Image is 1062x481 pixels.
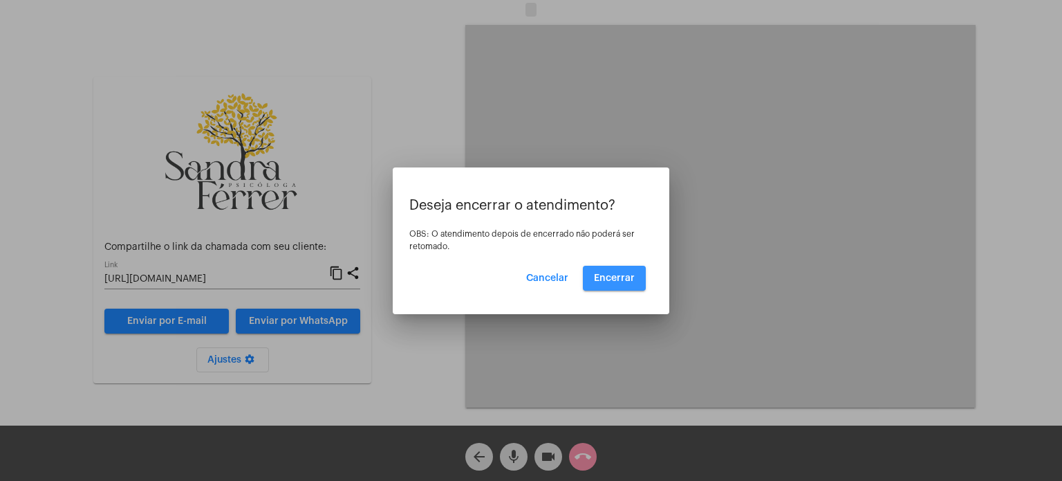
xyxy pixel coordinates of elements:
[594,273,635,283] span: Encerrar
[515,266,579,291] button: Cancelar
[409,198,653,213] p: Deseja encerrar o atendimento?
[409,230,635,251] span: OBS: O atendimento depois de encerrado não poderá ser retomado.
[526,273,568,283] span: Cancelar
[583,266,646,291] button: Encerrar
